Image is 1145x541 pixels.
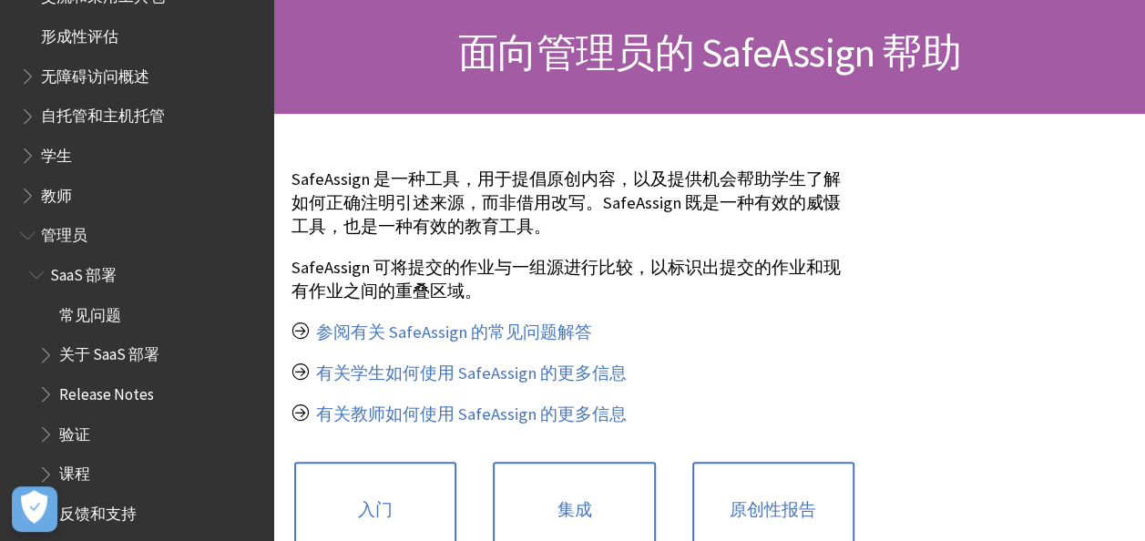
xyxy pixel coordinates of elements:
[59,340,159,364] span: 关于 SaaS 部署
[59,459,90,484] span: 课程
[316,403,627,425] a: 有关教师如何使用 SafeAssign 的更多信息
[457,27,960,77] span: 面向管理员的 SafeAssign 帮助
[41,101,165,126] span: 自托管和主机托管
[41,180,72,205] span: 教师
[41,61,149,86] span: 无障碍访问概述
[41,21,118,46] span: 形成性评估
[59,419,90,444] span: 验证
[41,140,72,165] span: 学生
[316,362,627,384] a: 有关学生如何使用 SafeAssign 的更多信息
[41,220,87,245] span: 管理员
[12,486,57,532] button: Open Preferences
[59,300,121,324] span: 常见问题
[50,260,117,284] span: SaaS 部署
[316,322,592,343] a: 参阅有关 SafeAssign 的常见问题解答
[59,379,154,403] span: Release Notes
[59,498,137,523] span: 反馈和支持
[291,256,857,303] p: SafeAssign 可将提交的作业与一组源进行比较，以标识出提交的作业和现有作业之间的重叠区域。
[291,168,857,240] p: SafeAssign 是一种工具，用于提倡原创内容，以及提供机会帮助学生了解如何正确注明引述来源，而非借用改写。SafeAssign 既是一种有效的威慑工具，也是一种有效的教育工具。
